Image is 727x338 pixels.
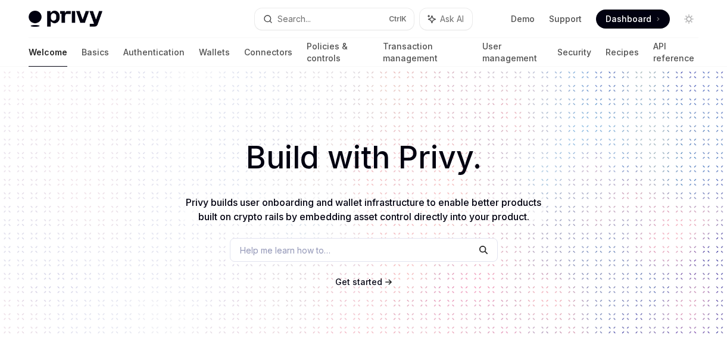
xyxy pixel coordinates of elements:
[596,10,670,29] a: Dashboard
[29,38,67,67] a: Welcome
[335,277,382,287] span: Get started
[277,12,311,26] div: Search...
[511,13,535,25] a: Demo
[255,8,413,30] button: Search...CtrlK
[29,11,102,27] img: light logo
[82,38,109,67] a: Basics
[19,134,708,181] h1: Build with Privy.
[549,13,582,25] a: Support
[335,276,382,288] a: Get started
[389,14,407,24] span: Ctrl K
[440,13,464,25] span: Ask AI
[186,196,541,223] span: Privy builds user onboarding and wallet infrastructure to enable better products built on crypto ...
[679,10,698,29] button: Toggle dark mode
[606,38,639,67] a: Recipes
[199,38,230,67] a: Wallets
[557,38,591,67] a: Security
[307,38,369,67] a: Policies & controls
[240,244,330,256] span: Help me learn how to…
[653,38,698,67] a: API reference
[482,38,543,67] a: User management
[123,38,185,67] a: Authentication
[420,8,472,30] button: Ask AI
[383,38,469,67] a: Transaction management
[606,13,651,25] span: Dashboard
[244,38,292,67] a: Connectors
